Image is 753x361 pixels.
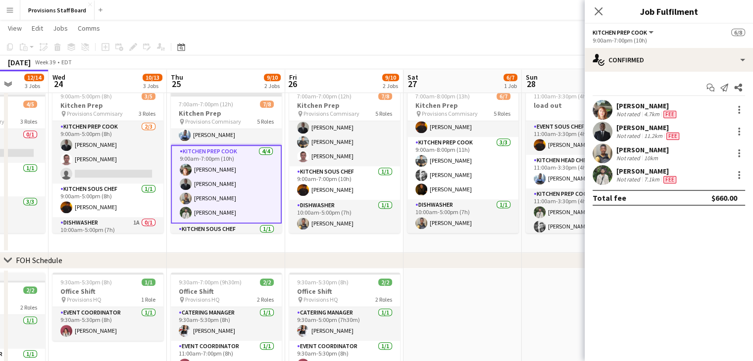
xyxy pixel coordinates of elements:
button: Kitchen Prep Cook [593,29,655,36]
span: 9:30am-5:30pm (8h) [297,278,349,286]
h3: Kitchen Prep [171,109,282,118]
span: 25 [169,78,183,90]
a: Edit [28,22,47,35]
span: Sat [407,73,418,82]
span: View [8,24,22,33]
app-card-role: Kitchen Prep Cook4/49:00am-7:00pm (10h)[PERSON_NAME][PERSON_NAME][PERSON_NAME][PERSON_NAME] [171,145,282,224]
app-job-card: Updated7:00am-7:00pm (12h)7/8Kitchen Prep Provisions Commisary5 Roles8:00am-4:00pm (8h)[PERSON_NA... [171,87,282,233]
span: Provisions Commisary [303,110,359,117]
app-card-role: Dishwasher1/110:00am-5:00pm (7h)[PERSON_NAME] [289,200,400,233]
span: 9/10 [382,74,399,81]
h3: Job Fulfilment [585,5,753,18]
span: 28 [524,78,538,90]
span: Wed [52,73,65,82]
div: 7:00am-7:00pm (12h)7/8Kitchen Prep Provisions Commisary5 RolesKitchen Prep Cook4/49:00am-7:00pm (... [289,87,400,233]
h3: Kitchen Prep [52,101,163,110]
span: Edit [32,24,43,33]
div: 3 Jobs [143,82,162,90]
div: [PERSON_NAME] [616,123,681,132]
div: Confirmed [585,48,753,72]
div: [PERSON_NAME] [616,101,678,110]
app-job-card: 9:30am-5:30pm (8h)1/1Office Shift Provisions HQ1 RoleEvent Coordinator1/19:30am-5:30pm (8h)[PERSO... [52,272,163,341]
button: Provisions Staff Board [20,0,95,20]
span: 3/5 [142,92,155,100]
a: Jobs [49,22,72,35]
span: 24 [51,78,65,90]
span: 5 Roles [257,118,274,125]
div: [PERSON_NAME] [616,167,678,176]
div: 9:00am-7:00pm (10h) [593,37,745,44]
h3: Kitchen Prep [289,101,400,110]
span: 3 Roles [20,118,37,125]
div: 11:00am-3:30pm (4h30m)5/5load out3 RolesEvent Sous Chef1/111:00am-3:30pm (4h30m)[PERSON_NAME]Kitc... [526,87,637,233]
div: Not rated [616,132,642,140]
a: Comms [74,22,104,35]
app-job-card: 9:00am-5:00pm (8h)3/5Kitchen Prep Provisions Commisary3 RolesKitchen Prep Cook2/39:00am-5:00pm (8... [52,87,163,233]
span: 7:00am-7:00pm (12h) [297,92,351,100]
span: 2/2 [378,278,392,286]
span: Jobs [53,24,68,33]
div: Not rated [616,176,642,183]
div: Not rated [616,110,642,118]
span: Thu [171,73,183,82]
span: 2 Roles [20,304,37,311]
span: 3 Roles [139,110,155,117]
span: 5 Roles [494,110,510,117]
span: Sun [526,73,538,82]
span: 5 Roles [375,110,392,117]
span: Provisions HQ [303,296,338,303]
a: View [4,22,26,35]
span: 12/14 [24,74,44,81]
app-card-role: Kitchen Sous Chef1/19:00am-7:00pm (10h)[PERSON_NAME] [289,166,400,200]
h3: Office Shift [171,287,282,296]
app-card-role: Dishwasher1/110:00am-5:00pm (7h)[PERSON_NAME] [407,199,518,233]
app-card-role: Kitchen Prep Cook3/311:00am-3:30pm (4h30m)[PERSON_NAME][PERSON_NAME] [526,188,637,251]
h3: Office Shift [289,287,400,296]
h3: load out [526,101,637,110]
span: 2/2 [260,278,274,286]
span: 2 Roles [375,296,392,303]
app-card-role: Catering Manager1/19:30am-5:30pm (8h)[PERSON_NAME] [171,307,282,341]
div: 7:00am-8:00pm (13h)6/7Kitchen Prep Provisions Commisary5 Roles[PERSON_NAME]Kitchen Sous Chef1/19:... [407,87,518,233]
span: 26 [288,78,297,90]
app-card-role: Dishwasher1A0/110:00am-5:00pm (7h) [52,217,163,251]
div: 11.2km [642,132,664,140]
span: 10/13 [143,74,162,81]
span: Provisions Commisary [67,110,123,117]
span: 2 Roles [257,296,274,303]
span: 7:00am-8:00pm (13h) [415,92,470,100]
span: Provisions HQ [67,296,101,303]
div: 10km [642,154,660,162]
span: Fee [666,133,679,140]
span: 9:30am-5:30pm (8h) [60,278,112,286]
span: 6/7 [503,74,517,81]
span: 9:00am-5:00pm (8h) [60,92,112,100]
div: EDT [61,58,72,66]
span: Provisions Commisary [185,118,241,125]
span: 7:00am-7:00pm (12h) [179,100,233,108]
app-card-role: Kitchen Sous Chef1/19:00am-5:00pm (8h)[PERSON_NAME] [52,183,163,217]
div: Not rated [616,154,642,162]
div: FOH Schedule [16,255,62,265]
span: 1 Role [141,296,155,303]
app-card-role: Catering Manager1/19:30am-5:00pm (7h30m)[PERSON_NAME] [289,307,400,341]
span: 4/5 [23,100,37,108]
app-card-role: Kitchen Head Chef1/111:00am-3:30pm (4h30m)[PERSON_NAME] [526,155,637,188]
div: 4.7km [642,110,661,118]
div: 3 Jobs [25,82,44,90]
span: Provisions Commisary [422,110,478,117]
span: 6/7 [497,92,510,100]
span: Comms [78,24,100,33]
app-card-role: Kitchen Prep Cook4/49:00am-7:00pm (10h)[PERSON_NAME][PERSON_NAME][PERSON_NAME][PERSON_NAME] [289,90,400,166]
h3: Kitchen Prep [407,101,518,110]
span: 9:30am-7:00pm (9h30m) [179,278,242,286]
div: 7.1km [642,176,661,183]
div: [PERSON_NAME] [616,145,669,154]
span: Kitchen Prep Cook [593,29,647,36]
div: Total fee [593,193,626,203]
span: 9/10 [264,74,281,81]
span: 2/2 [23,286,37,294]
span: Fri [289,73,297,82]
